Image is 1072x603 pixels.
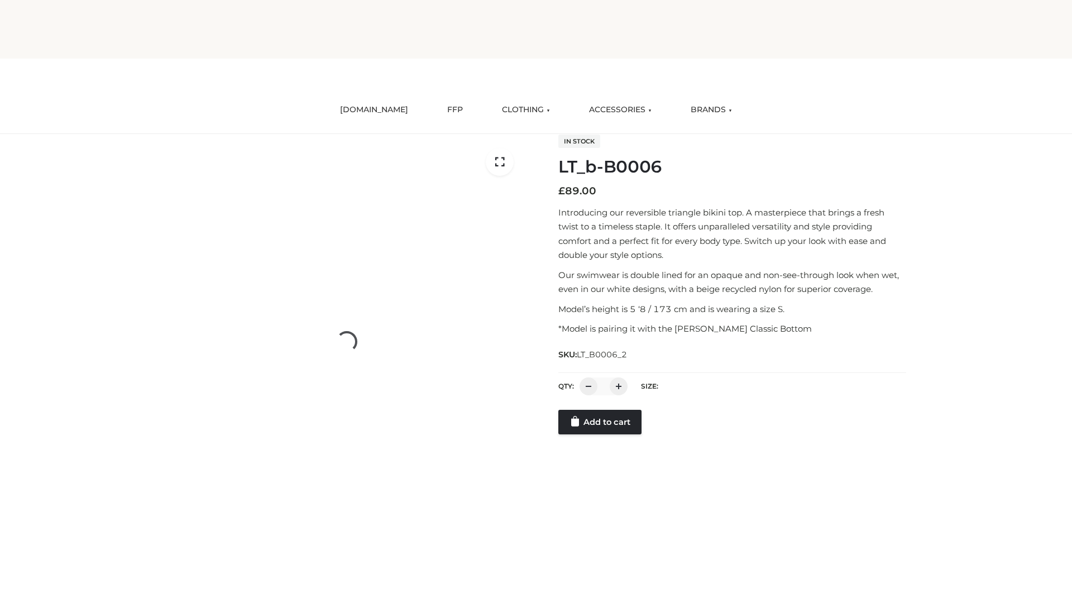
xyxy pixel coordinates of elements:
h1: LT_b-B0006 [558,157,906,177]
p: Our swimwear is double lined for an opaque and non-see-through look when wet, even in our white d... [558,268,906,296]
bdi: 89.00 [558,185,596,197]
p: *Model is pairing it with the [PERSON_NAME] Classic Bottom [558,322,906,336]
a: [DOMAIN_NAME] [332,98,417,122]
a: BRANDS [682,98,740,122]
p: Model’s height is 5 ‘8 / 173 cm and is wearing a size S. [558,302,906,317]
a: Add to cart [558,410,642,434]
span: In stock [558,135,600,148]
span: LT_B0006_2 [577,350,627,360]
label: Size: [641,382,658,390]
span: £ [558,185,565,197]
p: Introducing our reversible triangle bikini top. A masterpiece that brings a fresh twist to a time... [558,205,906,262]
span: SKU: [558,348,628,361]
a: CLOTHING [494,98,558,122]
a: ACCESSORIES [581,98,660,122]
label: QTY: [558,382,574,390]
a: FFP [439,98,471,122]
